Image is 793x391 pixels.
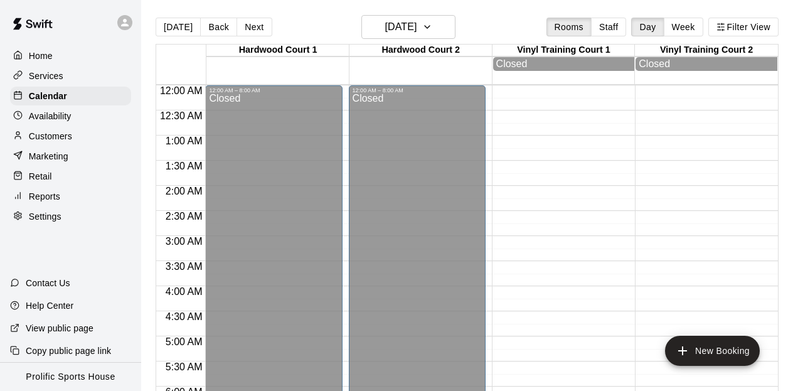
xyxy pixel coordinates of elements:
[385,18,417,36] h6: [DATE]
[162,211,206,222] span: 2:30 AM
[29,210,61,223] p: Settings
[157,85,206,96] span: 12:00 AM
[10,187,131,206] a: Reports
[26,299,73,312] p: Help Center
[156,18,201,36] button: [DATE]
[200,18,237,36] button: Back
[665,336,760,366] button: add
[162,186,206,196] span: 2:00 AM
[10,67,131,85] a: Services
[10,127,131,146] a: Customers
[591,18,627,36] button: Staff
[26,345,111,357] p: Copy public page link
[29,50,53,62] p: Home
[639,58,774,70] div: Closed
[361,15,455,39] button: [DATE]
[10,107,131,126] a: Availability
[29,110,72,122] p: Availability
[10,207,131,226] a: Settings
[29,130,72,142] p: Customers
[162,161,206,171] span: 1:30 AM
[209,87,338,94] div: 12:00 AM – 8:00 AM
[546,18,592,36] button: Rooms
[26,277,70,289] p: Contact Us
[29,170,52,183] p: Retail
[631,18,664,36] button: Day
[29,90,67,102] p: Calendar
[162,261,206,272] span: 3:30 AM
[635,45,778,56] div: Vinyl Training Court 2
[162,236,206,247] span: 3:00 AM
[10,167,131,186] a: Retail
[10,46,131,65] a: Home
[162,286,206,297] span: 4:00 AM
[162,136,206,146] span: 1:00 AM
[349,45,492,56] div: Hardwood Court 2
[664,18,703,36] button: Week
[10,147,131,166] a: Marketing
[492,45,636,56] div: Vinyl Training Court 1
[162,336,206,347] span: 5:00 AM
[708,18,779,36] button: Filter View
[29,190,60,203] p: Reports
[353,87,482,94] div: 12:00 AM – 8:00 AM
[29,70,63,82] p: Services
[162,362,206,372] span: 5:30 AM
[206,45,349,56] div: Hardwood Court 1
[29,150,68,163] p: Marketing
[237,18,272,36] button: Next
[157,110,206,121] span: 12:30 AM
[496,58,632,70] div: Closed
[10,87,131,105] a: Calendar
[26,322,93,335] p: View public page
[162,311,206,322] span: 4:30 AM
[26,370,115,383] p: Prolific Sports House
